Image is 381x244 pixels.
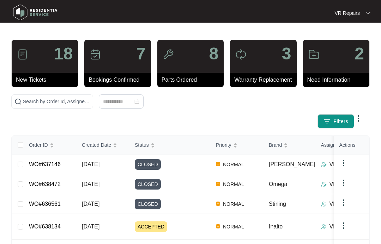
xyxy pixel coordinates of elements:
p: Bookings Confirmed [89,76,151,84]
th: Brand [263,136,315,155]
th: Created Date [76,136,129,155]
a: WO#637146 [29,161,61,167]
span: [DATE] [82,201,99,207]
span: Assignee [321,141,341,149]
p: VR Repairs [334,10,360,17]
th: Order ID [23,136,76,155]
img: Vercel Logo [216,202,220,206]
span: [PERSON_NAME] [269,161,315,167]
p: 18 [54,45,73,62]
span: NORMAL [220,222,247,231]
span: Order ID [29,141,48,149]
span: Omega [269,181,287,187]
p: Warranty Replacement [234,76,296,84]
th: Actions [334,136,369,155]
p: 3 [282,45,291,62]
span: Created Date [82,141,111,149]
span: [DATE] [82,223,99,230]
span: CLOSED [135,159,161,170]
span: Brand [269,141,282,149]
span: Inalto [269,223,283,230]
img: Assigner Icon [321,201,327,207]
img: Assigner Icon [321,224,327,230]
p: New Tickets [16,76,78,84]
p: VR Repairs [329,222,358,231]
img: Vercel Logo [216,224,220,228]
p: Need Information [307,76,369,84]
a: WO#638472 [29,181,61,187]
th: Priority [210,136,263,155]
span: [DATE] [82,181,99,187]
img: dropdown arrow [339,221,348,230]
span: NORMAL [220,160,247,169]
button: filter iconFilters [317,114,354,128]
img: dropdown arrow [366,11,370,15]
span: NORMAL [220,200,247,208]
p: VR Repairs [329,160,358,169]
p: 2 [355,45,364,62]
img: dropdown arrow [339,198,348,207]
img: dropdown arrow [339,179,348,187]
a: WO#636561 [29,201,61,207]
img: dropdown arrow [339,159,348,167]
span: NORMAL [220,180,247,188]
span: CLOSED [135,199,161,209]
img: Assigner Icon [321,181,327,187]
img: dropdown arrow [354,114,363,123]
p: 8 [209,45,218,62]
span: Filters [333,118,348,125]
img: icon [163,49,174,60]
span: CLOSED [135,179,161,190]
input: Search by Order Id, Assignee Name, Customer Name, Brand and Model [23,98,90,105]
p: VR Repairs [329,200,358,208]
img: icon [17,49,28,60]
img: filter icon [323,118,331,125]
p: VR Repairs [329,180,358,188]
img: icon [90,49,101,60]
p: Parts Ordered [162,76,224,84]
img: Vercel Logo [216,162,220,166]
img: icon [235,49,247,60]
span: Status [135,141,149,149]
span: Priority [216,141,231,149]
img: residentia service logo [11,2,60,23]
img: icon [308,49,320,60]
a: WO#638134 [29,223,61,230]
img: Vercel Logo [216,182,220,186]
span: Stirling [269,201,286,207]
img: Assigner Icon [321,162,327,167]
p: 7 [136,45,146,62]
span: [DATE] [82,161,99,167]
span: ACCEPTED [135,221,167,232]
th: Status [129,136,210,155]
img: search-icon [14,98,22,105]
